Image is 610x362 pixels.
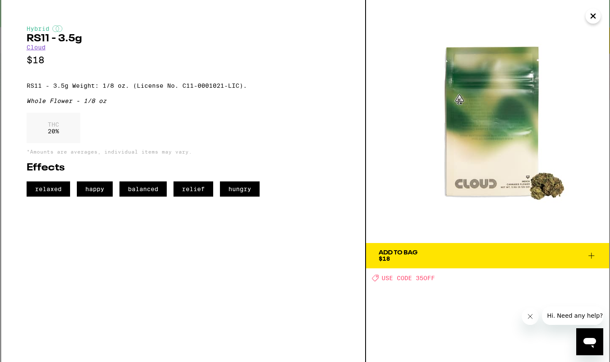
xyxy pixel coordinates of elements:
span: hungry [220,181,260,197]
img: hybridColor.svg [52,25,62,32]
span: happy [77,181,113,197]
p: $18 [27,55,340,65]
span: relaxed [27,181,70,197]
p: RS11 - 3.5g Weight: 1/8 oz. (License No. C11-0001021-LIC). [27,82,340,89]
iframe: Close message [522,308,539,325]
div: Hybrid [27,25,340,32]
p: *Amounts are averages, individual items may vary. [27,149,340,154]
div: Add To Bag [379,250,418,256]
button: Add To Bag$18 [366,243,609,268]
span: relief [174,181,213,197]
iframe: Button to launch messaging window [576,328,603,355]
div: Whole Flower - 1/8 oz [27,97,340,104]
h2: Effects [27,163,340,173]
button: Close [586,8,601,24]
span: $18 [379,255,390,262]
div: 20 % [27,113,80,143]
iframe: Message from company [542,306,603,325]
span: USE CODE 35OFF [382,275,435,281]
p: THC [48,121,59,128]
h2: RS11 - 3.5g [27,34,340,44]
a: Cloud [27,44,46,51]
span: balanced [119,181,167,197]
